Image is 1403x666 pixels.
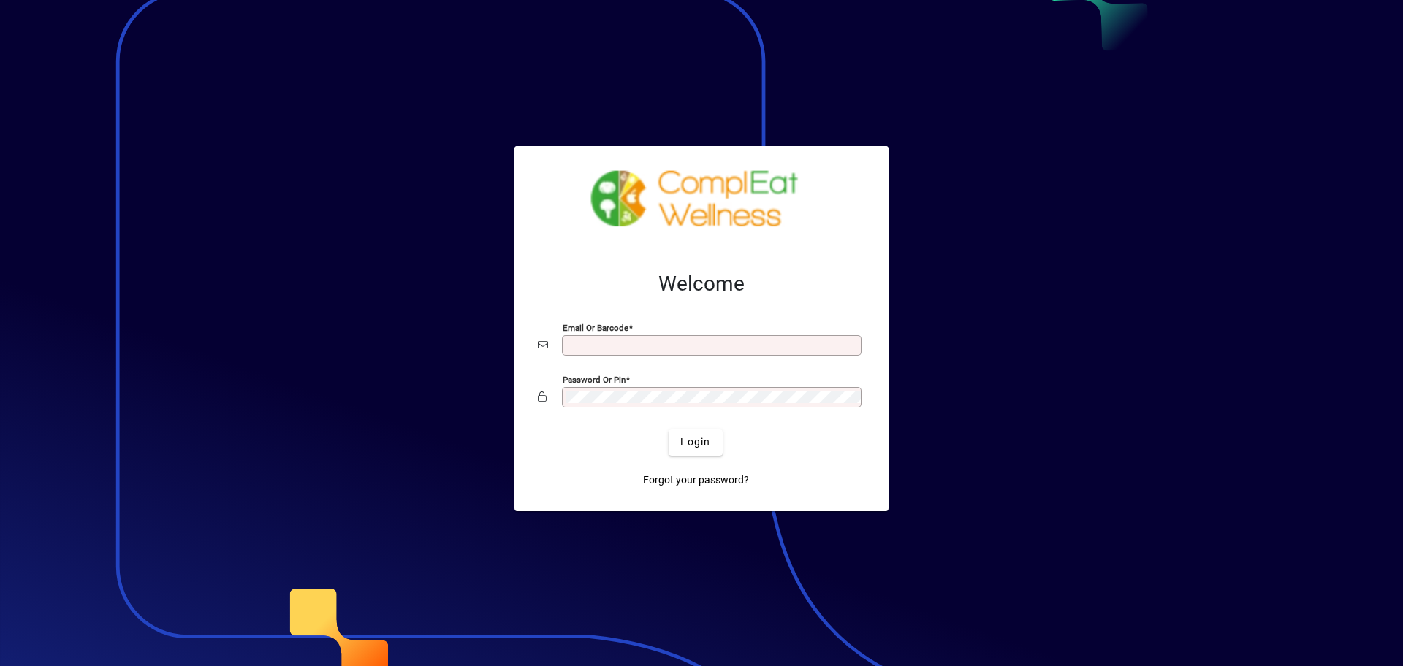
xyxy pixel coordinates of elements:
[563,322,628,332] mat-label: Email or Barcode
[680,435,710,450] span: Login
[669,429,722,456] button: Login
[643,472,749,488] span: Forgot your password?
[637,467,755,494] a: Forgot your password?
[538,272,865,296] h2: Welcome
[563,374,626,384] mat-label: Password or Pin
